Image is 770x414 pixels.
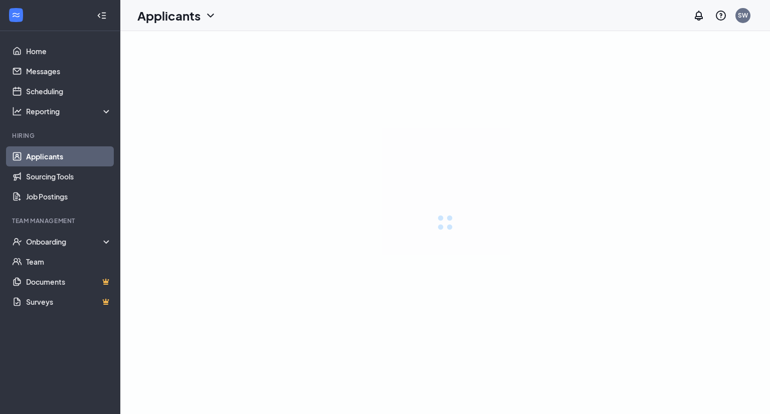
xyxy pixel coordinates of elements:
[137,7,201,24] h1: Applicants
[715,10,727,22] svg: QuestionInfo
[12,217,110,225] div: Team Management
[26,292,112,312] a: SurveysCrown
[738,11,748,20] div: SW
[26,252,112,272] a: Team
[12,131,110,140] div: Hiring
[26,186,112,206] a: Job Postings
[26,146,112,166] a: Applicants
[11,10,21,20] svg: WorkstreamLogo
[693,10,705,22] svg: Notifications
[26,106,112,116] div: Reporting
[26,81,112,101] a: Scheduling
[26,41,112,61] a: Home
[12,237,22,247] svg: UserCheck
[26,272,112,292] a: DocumentsCrown
[205,10,217,22] svg: ChevronDown
[97,11,107,21] svg: Collapse
[26,61,112,81] a: Messages
[12,106,22,116] svg: Analysis
[26,237,112,247] div: Onboarding
[26,166,112,186] a: Sourcing Tools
